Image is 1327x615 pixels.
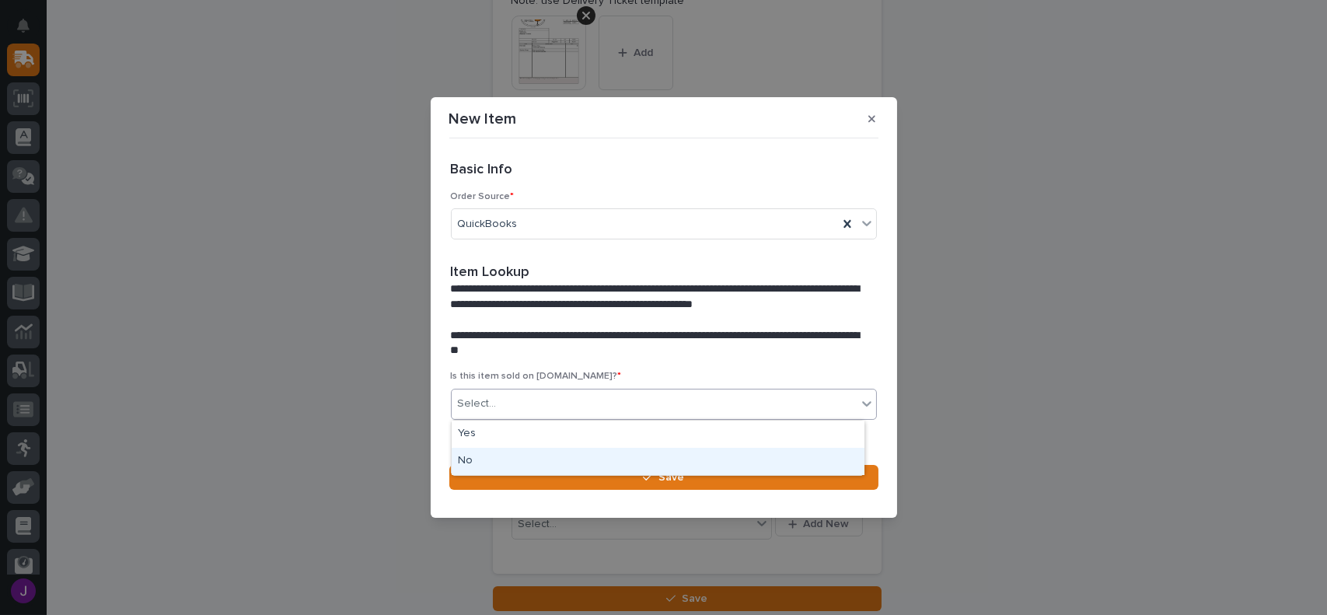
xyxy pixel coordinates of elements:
[451,192,515,201] span: Order Source
[449,465,878,490] button: Save
[451,372,622,381] span: Is this item sold on [DOMAIN_NAME]?
[458,396,497,412] div: Select...
[449,110,517,128] p: New Item
[451,162,513,179] h2: Basic Info
[451,264,530,281] h2: Item Lookup
[458,216,518,232] span: QuickBooks
[658,470,684,484] span: Save
[452,448,864,475] div: No
[452,421,864,448] div: Yes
